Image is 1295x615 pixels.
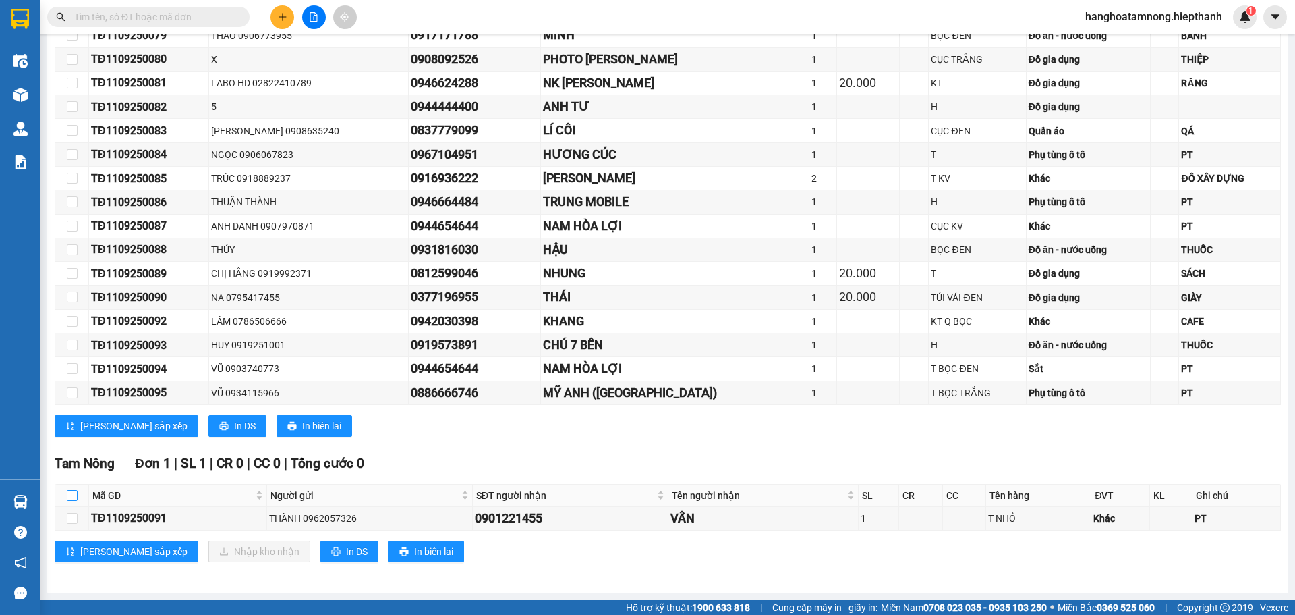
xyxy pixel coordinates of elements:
div: NA 0795417455 [211,290,406,305]
td: 0901221455 [473,507,668,531]
span: search [56,12,65,22]
div: 0942030398 [411,312,538,331]
td: PHOTO ANH NGỌC [541,48,809,72]
th: Ghi chú [1192,485,1281,507]
div: TĐ1109250090 [91,289,206,306]
div: TĐ1109250091 [91,510,264,527]
span: printer [287,421,297,432]
strong: 1900 633 818 [692,602,750,613]
div: MỸ ANH ([GEOGRAPHIC_DATA]) [543,383,807,402]
td: MỸ ANH (NHẬT MỸ) [541,381,809,405]
td: TĐ1109250084 [89,143,209,167]
div: Khác [1029,171,1149,186]
td: CHÚ 7 BÊN [541,333,809,357]
div: H [931,338,1023,352]
td: 0916936222 [409,167,541,190]
td: 0919573891 [409,333,541,357]
td: THÁI [541,286,809,309]
span: | [1165,600,1167,615]
span: notification [14,556,27,569]
div: 1 [811,194,834,209]
div: KHANG [543,312,807,331]
div: 1 [811,290,834,305]
div: T NHỎ [988,511,1089,526]
button: plus [270,5,294,29]
span: 1 [1248,6,1253,16]
td: TĐ1109250081 [89,72,209,95]
div: 1 [811,52,834,67]
div: TĐ1109250082 [91,99,206,115]
div: CỤC ĐEN [931,124,1023,138]
img: warehouse-icon [13,54,28,68]
div: TĐ1109250092 [91,313,206,329]
td: 0967104951 [409,143,541,167]
div: 1 [811,266,834,281]
div: RĂNG [1181,76,1277,90]
div: BÁNH [1181,28,1277,43]
td: KHANG [541,310,809,333]
div: TĐ1109250086 [91,194,206,211]
td: TĐ1109250091 [89,507,267,531]
button: printerIn biên lai [277,415,352,437]
div: TĐ1109250081 [91,74,206,91]
td: 0931816030 [409,238,541,262]
div: 0944654644 [411,217,538,236]
th: CR [899,485,943,507]
div: TĐ1109250089 [91,265,206,282]
div: Đồ ăn - nước uống [1029,28,1149,43]
td: HƯƠNG CÚC [541,143,809,167]
div: 1 [811,28,834,43]
div: Đồ gia dụng [1029,290,1149,305]
img: solution-icon [13,155,28,169]
div: BỌC ĐEN [931,28,1023,43]
th: KL [1150,485,1192,507]
div: H [931,99,1023,114]
span: | [284,456,287,471]
span: printer [399,547,409,558]
div: Phụ tùng ô tô [1029,385,1149,400]
div: 0886666746 [411,383,538,402]
div: TĐ1109250084 [91,146,206,163]
img: warehouse-icon [13,495,28,509]
div: PT [1181,219,1277,234]
div: QÁ [1181,124,1277,138]
div: CỤC TRẮNG [931,52,1023,67]
td: LÍ CÔI [541,119,809,142]
div: Phụ tùng ô tô [1029,194,1149,209]
div: PT [1181,385,1277,400]
div: TĐ1109250095 [91,384,206,401]
div: VŨ 0934115966 [211,385,406,400]
div: SÁCH [1181,266,1277,281]
button: printerIn DS [208,415,266,437]
span: Đơn 1 [135,456,171,471]
td: TĐ1109250095 [89,381,209,405]
div: LABO HD 02822410789 [211,76,406,90]
div: Đồ gia dụng [1029,99,1149,114]
span: | [247,456,250,471]
span: question-circle [14,526,27,539]
img: warehouse-icon [13,88,28,102]
span: SĐT người nhận [476,488,654,503]
div: LÂM 0786506666 [211,314,406,329]
div: 0946624288 [411,74,538,92]
button: downloadNhập kho nhận [208,541,310,562]
td: TĐ1109250085 [89,167,209,190]
div: 0967104951 [411,145,538,164]
td: 0908092526 [409,48,541,72]
td: NAM HÒA LỢI [541,215,809,238]
div: T BỌC ĐEN [931,361,1023,376]
td: TĐ1109250089 [89,262,209,286]
div: Đồ ăn - nước uống [1029,338,1149,352]
div: BỌC ĐEN [931,242,1023,257]
td: TĐ1109250086 [89,190,209,214]
div: H [931,194,1023,209]
span: In DS [346,544,368,559]
div: PHOTO [PERSON_NAME] [543,50,807,69]
div: VŨ 0903740773 [211,361,406,376]
div: THÀNH 0962057326 [269,511,470,526]
div: VẤN [670,509,857,528]
div: 0812599046 [411,264,538,283]
td: TĐ1109250093 [89,333,209,357]
img: logo-vxr [11,9,29,29]
div: NAM HÒA LỢI [543,359,807,378]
